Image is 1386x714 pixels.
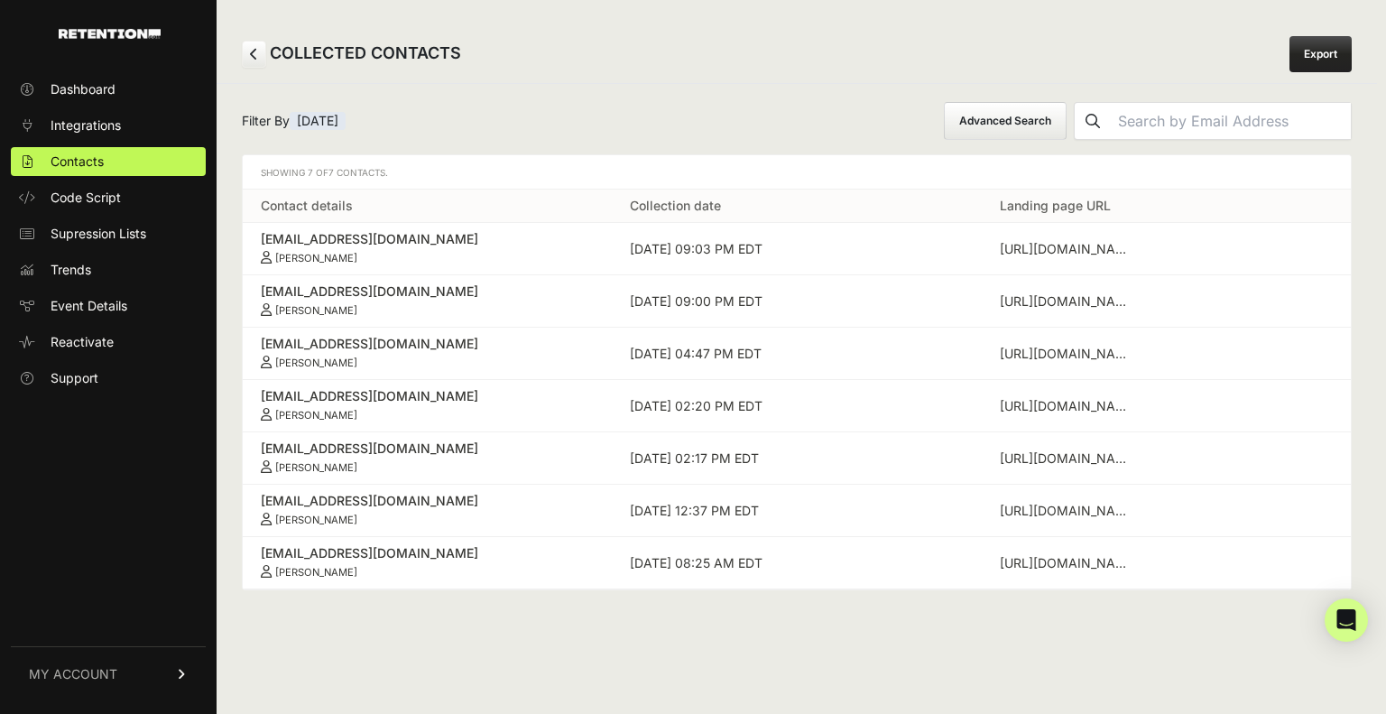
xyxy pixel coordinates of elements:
td: [DATE] 04:47 PM EDT [612,328,981,380]
div: https://weclosenotes.com/ [1000,450,1135,468]
span: [DATE] [290,112,346,130]
td: [DATE] 08:25 AM EDT [612,537,981,589]
div: https://www.securedequities.com/ [1000,292,1135,311]
a: Contact details [261,198,353,213]
small: [PERSON_NAME] [275,409,357,422]
td: [DATE] 09:03 PM EDT [612,223,981,275]
div: [EMAIL_ADDRESS][DOMAIN_NAME] [261,283,594,301]
span: Code Script [51,189,121,207]
a: [EMAIL_ADDRESS][DOMAIN_NAME] [PERSON_NAME] [261,335,594,369]
span: Filter By [242,112,346,130]
a: Integrations [11,111,206,140]
div: [EMAIL_ADDRESS][DOMAIN_NAME] [261,492,594,510]
small: [PERSON_NAME] [275,252,357,264]
div: [EMAIL_ADDRESS][DOMAIN_NAME] [261,440,594,458]
span: MY ACCOUNT [29,665,117,683]
div: [EMAIL_ADDRESS][DOMAIN_NAME] [261,230,594,248]
div: [EMAIL_ADDRESS][DOMAIN_NAME] [261,544,594,562]
a: Code Script [11,183,206,212]
div: [EMAIL_ADDRESS][DOMAIN_NAME] [261,335,594,353]
img: Retention.com [59,29,161,39]
td: [DATE] 02:20 PM EDT [612,380,981,432]
a: Contacts [11,147,206,176]
a: [EMAIL_ADDRESS][DOMAIN_NAME] [PERSON_NAME] [261,492,594,526]
a: MY ACCOUNT [11,646,206,701]
a: Dashboard [11,75,206,104]
span: Reactivate [51,333,114,351]
a: Trends [11,255,206,284]
div: https://www.relfreedom.com/blog/eric-deven-wohlwend-from-legos-to-millionaire-by-16-years-old [1000,502,1135,520]
h2: COLLECTED CONTACTS [242,41,461,68]
a: Supression Lists [11,219,206,248]
div: https://weclosenotes.com/ [1000,554,1135,572]
a: Landing page URL [1000,198,1111,213]
small: [PERSON_NAME] [275,514,357,526]
span: Integrations [51,116,121,134]
td: [DATE] 12:37 PM EDT [612,485,981,537]
a: [EMAIL_ADDRESS][DOMAIN_NAME] [PERSON_NAME] [261,230,594,264]
span: Event Details [51,297,127,315]
td: [DATE] 09:00 PM EDT [612,275,981,328]
small: [PERSON_NAME] [275,566,357,579]
span: Contacts [51,153,104,171]
small: [PERSON_NAME] [275,461,357,474]
div: [EMAIL_ADDRESS][DOMAIN_NAME] [261,387,594,405]
a: Support [11,364,206,393]
button: Advanced Search [944,102,1067,140]
input: Search by Email Address [1111,103,1351,139]
span: Showing 7 of [261,167,388,178]
div: Open Intercom Messenger [1325,598,1368,642]
a: [EMAIL_ADDRESS][DOMAIN_NAME] [PERSON_NAME] [261,283,594,317]
div: https://noteweekend.com/ [1000,240,1135,258]
a: Event Details [11,292,206,320]
a: [EMAIL_ADDRESS][DOMAIN_NAME] [PERSON_NAME] [261,440,594,474]
div: https://www.relfreedom.com/blog/ryan-twomey-500-units-in-4-years [1000,397,1135,415]
span: Support [51,369,98,387]
span: Dashboard [51,80,115,98]
small: [PERSON_NAME] [275,304,357,317]
span: 7 Contacts. [328,167,388,178]
td: [DATE] 02:17 PM EDT [612,432,981,485]
a: Export [1289,36,1352,72]
div: https://weclosenotes.com/note-closers-show-podcast/ [1000,345,1135,363]
a: [EMAIL_ADDRESS][DOMAIN_NAME] [PERSON_NAME] [261,387,594,422]
a: Collection date [630,198,721,213]
span: Supression Lists [51,225,146,243]
span: Trends [51,261,91,279]
a: [EMAIL_ADDRESS][DOMAIN_NAME] [PERSON_NAME] [261,544,594,579]
small: [PERSON_NAME] [275,357,357,369]
a: Reactivate [11,328,206,357]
